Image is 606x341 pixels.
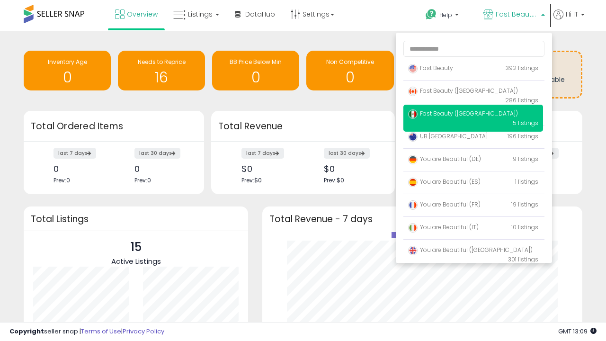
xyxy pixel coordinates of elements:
p: 15 [111,238,161,256]
a: BB Price Below Min 0 [212,51,299,90]
span: Prev: 0 [53,176,70,184]
span: You are Beautiful ([GEOGRAPHIC_DATA]) [408,246,533,254]
span: Help [439,11,452,19]
h3: Total Revenue - 7 days [269,215,575,223]
span: Prev: $0 [324,176,344,184]
span: You are Beautiful (IT) [408,223,479,231]
a: Help [418,1,475,31]
span: Hi IT [566,9,578,19]
span: Fast Beauty ([GEOGRAPHIC_DATA]) [408,87,518,95]
span: Fast Beauty ([GEOGRAPHIC_DATA]) [408,109,518,117]
span: Prev: 0 [134,176,151,184]
img: italy.png [408,223,418,233]
img: uk.png [408,246,418,255]
label: last 7 days [241,148,284,159]
div: $0 [241,164,296,174]
span: Fast Beauty ([GEOGRAPHIC_DATA]) [496,9,538,19]
a: Hi IT [553,9,585,31]
span: Listings [188,9,213,19]
h3: Total Revenue [218,120,388,133]
h3: Total Ordered Items [31,120,197,133]
span: 19 listings [511,200,538,208]
span: 2025-10-6 13:09 GMT [558,327,597,336]
img: australia.png [408,132,418,142]
div: 0 [53,164,107,174]
span: 10 listings [511,223,538,231]
span: 1 listings [515,178,538,186]
span: UB [GEOGRAPHIC_DATA] [408,132,488,140]
img: france.png [408,200,418,210]
h3: Total Listings [31,215,241,223]
img: usa.png [408,64,418,73]
i: Get Help [425,9,437,20]
a: Terms of Use [81,327,121,336]
span: Fast Beauty [408,64,453,72]
span: 9 listings [513,155,538,163]
h1: 16 [123,70,200,85]
img: canada.png [408,87,418,96]
div: 0 [134,164,187,174]
span: BB Price Below Min [230,58,282,66]
span: Inventory Age [48,58,87,66]
span: Overview [127,9,158,19]
a: Inventory Age 0 [24,51,111,90]
label: last 7 days [53,148,96,159]
a: Needs to Reprice 16 [118,51,205,90]
span: You are Beautiful (DE) [408,155,481,163]
span: DataHub [245,9,275,19]
span: Needs to Reprice [138,58,186,66]
img: spain.png [408,178,418,187]
a: Non Competitive 0 [306,51,393,90]
div: $0 [324,164,378,174]
span: 196 listings [508,132,538,140]
span: Non Competitive [326,58,374,66]
h1: 0 [28,70,106,85]
span: Prev: $0 [241,176,262,184]
img: germany.png [408,155,418,164]
label: last 30 days [134,148,180,159]
a: Privacy Policy [123,327,164,336]
span: 286 listings [505,96,538,104]
span: 15 listings [511,119,538,127]
strong: Copyright [9,327,44,336]
span: Active Listings [111,256,161,266]
span: You are Beautiful (FR) [408,200,481,208]
span: 301 listings [508,255,538,263]
h1: 0 [217,70,294,85]
div: seller snap | | [9,327,164,336]
span: 392 listings [506,64,538,72]
h1: 0 [311,70,389,85]
span: You are Beautiful (ES) [408,178,481,186]
label: last 30 days [324,148,370,159]
img: mexico.png [408,109,418,119]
